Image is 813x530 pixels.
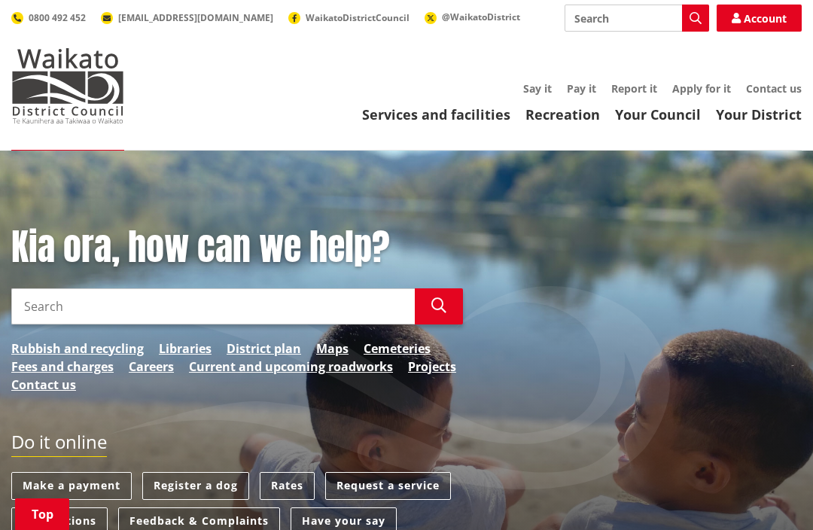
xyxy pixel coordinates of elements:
a: Request a service [325,472,451,500]
input: Search input [565,5,709,32]
a: Libraries [159,340,212,358]
a: [EMAIL_ADDRESS][DOMAIN_NAME] [101,11,273,24]
a: District plan [227,340,301,358]
a: Maps [316,340,349,358]
a: Contact us [11,376,76,394]
a: Your District [716,105,802,123]
a: Rates [260,472,315,500]
a: Apply for it [672,81,731,96]
span: @WaikatoDistrict [442,11,520,23]
input: Search input [11,288,415,324]
a: Cemeteries [364,340,431,358]
a: Fees and charges [11,358,114,376]
a: Top [15,498,69,530]
h1: Kia ora, how can we help? [11,226,463,270]
img: Waikato District Council - Te Kaunihera aa Takiwaa o Waikato [11,48,124,123]
a: @WaikatoDistrict [425,11,520,23]
a: Services and facilities [362,105,510,123]
a: Careers [129,358,174,376]
a: Current and upcoming roadworks [189,358,393,376]
span: WaikatoDistrictCouncil [306,11,410,24]
a: Projects [408,358,456,376]
a: Your Council [615,105,701,123]
a: WaikatoDistrictCouncil [288,11,410,24]
a: 0800 492 452 [11,11,86,24]
a: Report it [611,81,657,96]
span: 0800 492 452 [29,11,86,24]
span: [EMAIL_ADDRESS][DOMAIN_NAME] [118,11,273,24]
a: Register a dog [142,472,249,500]
a: Pay it [567,81,596,96]
h2: Do it online [11,431,107,458]
a: Rubbish and recycling [11,340,144,358]
a: Say it [523,81,552,96]
a: Contact us [746,81,802,96]
a: Account [717,5,802,32]
a: Recreation [525,105,600,123]
a: Make a payment [11,472,132,500]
